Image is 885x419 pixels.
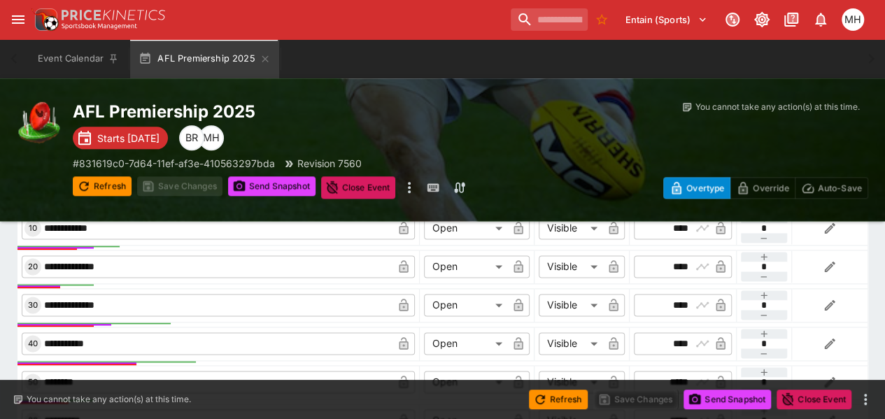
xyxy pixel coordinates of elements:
button: Close Event [321,176,396,199]
span: 40 [25,339,41,348]
div: Michael Hutchinson [199,125,224,150]
button: Send Snapshot [684,390,771,409]
p: Starts [DATE] [97,131,160,145]
div: Visible [539,371,602,393]
button: Refresh [529,390,588,409]
button: Connected to PK [720,7,745,32]
span: 10 [26,223,40,233]
div: Open [424,332,507,355]
button: open drawer [6,7,31,32]
input: search [511,8,588,31]
div: Open [424,371,507,393]
button: Notifications [808,7,833,32]
img: PriceKinetics Logo [31,6,59,34]
div: Ben Raymond [179,125,204,150]
button: Override [730,177,795,199]
div: Start From [663,177,868,199]
button: Send Snapshot [228,176,316,196]
button: Overtype [663,177,730,199]
p: Revision 7560 [297,156,362,171]
button: Close Event [777,390,851,409]
p: Copy To Clipboard [73,156,275,171]
p: Overtype [686,180,724,195]
div: Open [424,294,507,316]
div: Open [424,217,507,239]
p: You cannot take any action(s) at this time. [695,101,860,113]
button: Toggle light/dark mode [749,7,774,32]
span: 20 [25,262,41,271]
h2: Copy To Clipboard [73,101,537,122]
img: PriceKinetics [62,10,165,20]
button: more [401,176,418,199]
button: No Bookmarks [590,8,613,31]
span: 50 [25,377,41,387]
div: Open [424,255,507,278]
img: Sportsbook Management [62,23,137,29]
button: AFL Premiership 2025 [130,39,278,78]
button: Select Tenant [617,8,716,31]
span: 30 [25,300,41,310]
p: You cannot take any action(s) at this time. [27,393,191,406]
div: Visible [539,217,602,239]
button: more [857,391,874,408]
button: Auto-Save [795,177,868,199]
button: Michael Hutchinson [837,4,868,35]
div: Michael Hutchinson [842,8,864,31]
button: Documentation [779,7,804,32]
div: Visible [539,332,602,355]
p: Override [753,180,788,195]
img: australian_rules.png [17,101,62,145]
button: Event Calendar [29,39,127,78]
div: Visible [539,294,602,316]
button: Refresh [73,176,132,196]
div: Visible [539,255,602,278]
p: Auto-Save [818,180,862,195]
